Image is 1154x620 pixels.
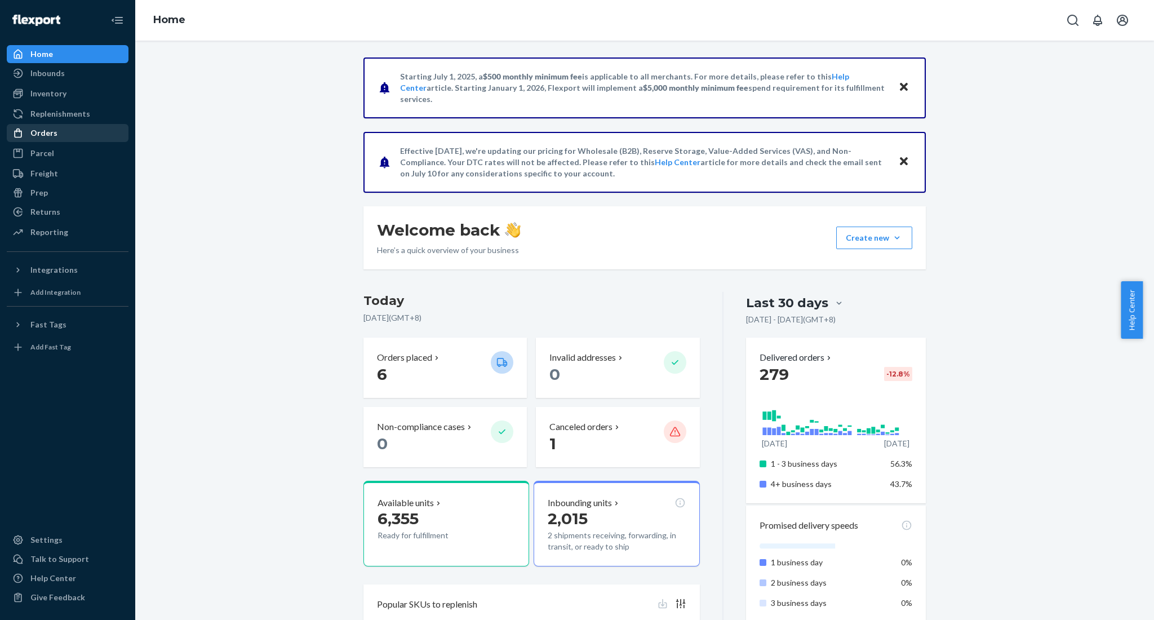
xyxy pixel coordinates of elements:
button: Open notifications [1086,9,1109,32]
div: Inbounds [30,68,65,79]
button: Open Search Box [1062,9,1084,32]
span: 6,355 [378,509,419,528]
a: Home [7,45,128,63]
p: Effective [DATE], we're updating our pricing for Wholesale (B2B), Reserve Storage, Value-Added Se... [400,145,887,179]
div: Integrations [30,264,78,276]
button: Open account menu [1111,9,1134,32]
p: Popular SKUs to replenish [377,598,477,611]
button: Orders placed 6 [363,338,527,398]
button: Non-compliance cases 0 [363,407,527,467]
a: Prep [7,184,128,202]
span: 6 [377,365,387,384]
span: 0% [901,578,912,587]
a: Returns [7,203,128,221]
p: Here’s a quick overview of your business [377,245,521,256]
a: Home [153,14,185,26]
a: Orders [7,124,128,142]
button: Invalid addresses 0 [536,338,699,398]
p: Non-compliance cases [377,420,465,433]
span: 0% [901,557,912,567]
button: Talk to Support [7,550,128,568]
img: hand-wave emoji [505,222,521,238]
p: Ready for fulfillment [378,530,482,541]
div: Talk to Support [30,553,89,565]
div: Orders [30,127,57,139]
h3: Today [363,292,700,310]
span: 0% [901,598,912,608]
button: Integrations [7,261,128,279]
a: Add Fast Tag [7,338,128,356]
span: $5,000 monthly minimum fee [643,83,748,92]
p: 1 business day [771,557,882,568]
p: [DATE] [884,438,909,449]
span: Support [23,8,63,18]
p: 1 - 3 business days [771,458,882,470]
span: 43.7% [890,479,912,489]
div: Replenishments [30,108,90,119]
button: Delivered orders [760,351,833,364]
p: [DATE] - [DATE] ( GMT+8 ) [746,314,836,325]
div: Fast Tags [30,319,66,330]
a: Help Center [7,569,128,587]
div: Parcel [30,148,54,159]
span: 279 [760,365,789,384]
button: Close Navigation [106,9,128,32]
p: 2 shipments receiving, forwarding, in transit, or ready to ship [548,530,685,552]
p: Invalid addresses [549,351,616,364]
p: Available units [378,497,434,510]
div: Add Fast Tag [30,342,71,352]
a: Freight [7,165,128,183]
button: Inbounding units2,0152 shipments receiving, forwarding, in transit, or ready to ship [534,481,699,566]
a: Help Center [655,157,700,167]
a: Parcel [7,144,128,162]
button: Canceled orders 1 [536,407,699,467]
div: Give Feedback [30,592,85,603]
p: 2 business days [771,577,882,588]
p: [DATE] ( GMT+8 ) [363,312,700,324]
p: Inbounding units [548,497,612,510]
a: Inbounds [7,64,128,82]
p: Canceled orders [549,420,612,433]
p: Orders placed [377,351,432,364]
div: Help Center [30,573,76,584]
button: Help Center [1121,281,1143,339]
button: Create new [836,227,912,249]
a: Reporting [7,223,128,241]
p: 3 business days [771,597,882,609]
div: Reporting [30,227,68,238]
div: Inventory [30,88,66,99]
p: Starting July 1, 2025, a is applicable to all merchants. For more details, please refer to this a... [400,71,887,105]
button: Close [896,154,911,170]
span: $500 monthly minimum fee [483,72,582,81]
p: 4+ business days [771,479,882,490]
span: 2,015 [548,509,588,528]
div: Freight [30,168,58,179]
a: Settings [7,531,128,549]
div: Home [30,48,53,60]
div: Prep [30,187,48,198]
span: 0 [549,365,560,384]
p: Promised delivery speeds [760,519,858,532]
p: [DATE] [762,438,787,449]
div: Last 30 days [746,294,828,312]
span: 0 [377,434,388,453]
img: Flexport logo [12,15,60,26]
button: Close [896,79,911,96]
ol: breadcrumbs [144,4,194,37]
div: Add Integration [30,287,81,297]
button: Give Feedback [7,588,128,606]
div: -12.8 % [884,367,912,381]
span: 1 [549,434,556,453]
span: 56.3% [890,459,912,468]
a: Replenishments [7,105,128,123]
div: Settings [30,534,63,546]
button: Available units6,355Ready for fulfillment [363,481,529,566]
a: Add Integration [7,284,128,302]
div: Returns [30,206,60,218]
a: Inventory [7,85,128,103]
button: Fast Tags [7,316,128,334]
h1: Welcome back [377,220,521,240]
